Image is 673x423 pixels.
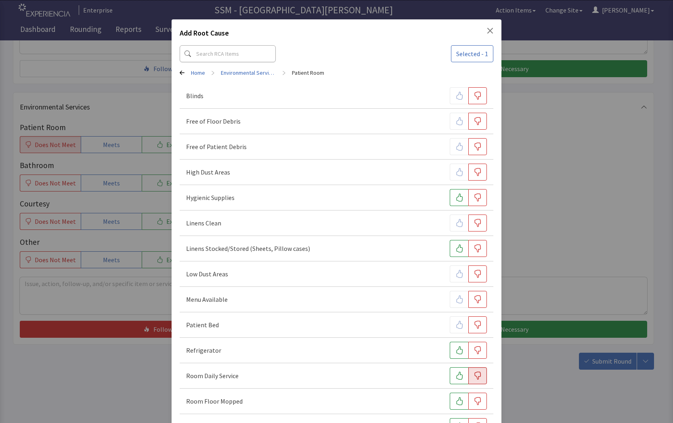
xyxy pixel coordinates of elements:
[186,371,239,381] p: Room Daily Service
[186,167,230,177] p: High Dust Areas
[186,244,310,253] p: Linens Stocked/Stored (Sheets, Pillow cases)
[292,69,324,77] a: Patient Room
[186,218,221,228] p: Linens Clean
[186,396,243,406] p: Room Floor Mopped
[180,27,229,42] h2: Add Root Cause
[191,69,205,77] a: Home
[186,295,228,304] p: Menu Available
[186,91,203,101] p: Blinds
[456,49,488,59] span: Selected - 1
[186,142,247,152] p: Free of Patient Debris
[186,193,235,202] p: Hygienic Supplies
[221,69,276,77] a: Environmental Services
[180,45,276,62] input: Search RCA Items
[186,269,228,279] p: Low Dust Areas
[212,65,214,81] span: >
[487,27,493,34] button: Close
[186,320,219,330] p: Patient Bed
[186,345,221,355] p: Refrigerator
[186,116,241,126] p: Free of Floor Debris
[283,65,285,81] span: >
